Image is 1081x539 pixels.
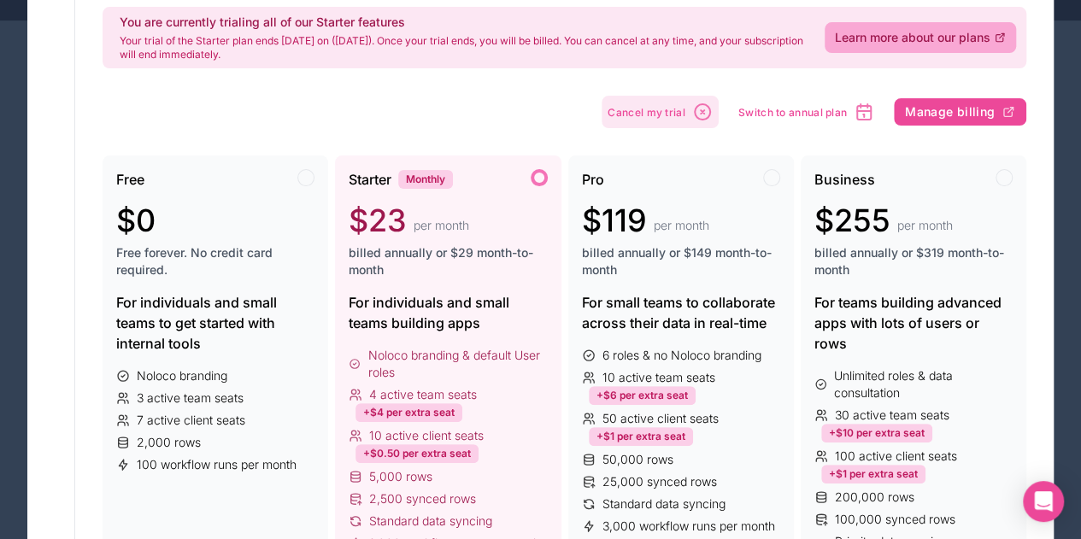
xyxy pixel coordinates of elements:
[582,169,604,190] span: Pro
[905,104,995,120] span: Manage billing
[821,465,925,483] div: +$1 per extra seat
[589,386,696,405] div: +$6 per extra seat
[602,473,717,490] span: 25,000 synced rows
[1023,481,1064,522] div: Open Intercom Messenger
[589,427,693,446] div: +$1 per extra seat
[814,292,1013,354] div: For teams building advanced apps with lots of users or rows
[116,244,314,278] span: Free forever. No credit card required.
[137,412,245,429] span: 7 active client seats
[398,170,453,189] div: Monthly
[137,367,227,384] span: Noloco branding
[825,22,1016,53] a: Learn more about our plans
[369,386,477,403] span: 4 active team seats
[369,427,484,444] span: 10 active client seats
[602,347,761,364] span: 6 roles & no Noloco branding
[602,495,726,513] span: Standard data syncing
[349,244,547,278] span: billed annually or $29 month-to-month
[602,410,719,427] span: 50 active client seats
[835,407,949,424] span: 30 active team seats
[835,489,914,506] span: 200,000 rows
[582,292,780,333] div: For small teams to collaborate across their data in real-time
[732,96,880,128] button: Switch to annual plan
[120,14,804,31] h2: You are currently trialing all of our Starter features
[602,451,673,468] span: 50,000 rows
[355,403,462,422] div: +$4 per extra seat
[814,169,875,190] span: Business
[602,369,715,386] span: 10 active team seats
[116,169,144,190] span: Free
[821,424,932,442] div: +$10 per extra seat
[367,347,547,381] span: Noloco branding & default User roles
[582,203,647,237] span: $119
[814,203,890,237] span: $255
[414,217,469,234] span: per month
[349,203,407,237] span: $23
[608,106,685,119] span: Cancel my trial
[897,217,953,234] span: per month
[894,98,1026,126] button: Manage billing
[602,96,719,128] button: Cancel my trial
[116,203,156,237] span: $0
[602,518,775,535] span: 3,000 workflow runs per month
[834,367,1013,401] span: Unlimited roles & data consultation
[738,106,847,119] span: Switch to annual plan
[137,434,201,451] span: 2,000 rows
[835,511,955,528] span: 100,000 synced rows
[835,29,990,46] span: Learn more about our plans
[582,244,780,278] span: billed annually or $149 month-to-month
[369,490,476,507] span: 2,500 synced rows
[369,468,432,485] span: 5,000 rows
[835,448,957,465] span: 100 active client seats
[120,34,804,62] p: Your trial of the Starter plan ends [DATE] on ([DATE]). Once your trial ends, you will be billed....
[349,169,391,190] span: Starter
[137,390,244,407] span: 3 active team seats
[116,292,314,354] div: For individuals and small teams to get started with internal tools
[654,217,709,234] span: per month
[369,513,492,530] span: Standard data syncing
[137,456,297,473] span: 100 workflow runs per month
[814,244,1013,278] span: billed annually or $319 month-to-month
[349,292,547,333] div: For individuals and small teams building apps
[355,444,479,463] div: +$0.50 per extra seat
